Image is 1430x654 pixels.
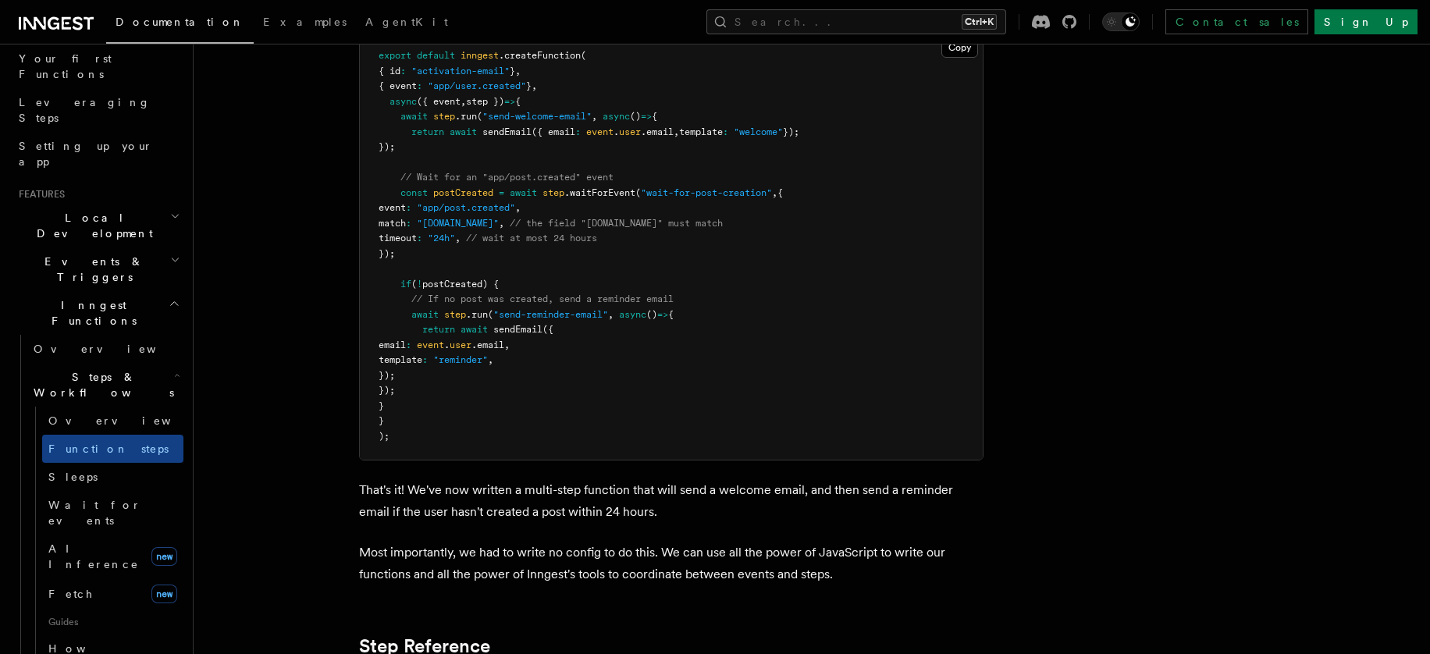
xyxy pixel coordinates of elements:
span: : [723,126,728,137]
span: event [586,126,614,137]
a: Examples [254,5,356,42]
span: AI Inference [48,542,139,570]
span: Guides [42,610,183,634]
span: => [504,96,515,107]
span: , [455,233,461,243]
span: { [777,187,783,198]
span: timeout [379,233,417,243]
span: Documentation [116,16,244,28]
span: "activation-email" [411,66,510,76]
span: user [450,339,471,350]
span: step }) [466,96,504,107]
span: ( [411,279,417,290]
a: Function steps [42,435,183,463]
span: email [379,339,406,350]
span: new [151,547,177,566]
span: , [532,80,537,91]
a: Overview [42,407,183,435]
a: Leveraging Steps [12,88,183,132]
span: sendEmail [493,324,542,335]
span: Fetch [48,588,94,600]
span: : [406,218,411,229]
span: , [499,218,504,229]
span: , [461,96,466,107]
span: const [400,187,428,198]
span: . [614,126,619,137]
span: event [417,339,444,350]
span: : [575,126,581,137]
span: .run [455,111,477,122]
span: Examples [263,16,347,28]
span: Events & Triggers [12,254,170,285]
span: // Wait for an "app/post.created" event [400,172,614,183]
span: AgentKit [365,16,448,28]
span: => [657,309,668,320]
span: "send-reminder-email" [493,309,608,320]
span: await [450,126,477,137]
span: Function steps [48,443,169,455]
span: .run [466,309,488,320]
a: Setting up your app [12,132,183,176]
span: } [510,66,515,76]
span: , [772,187,777,198]
span: } [526,80,532,91]
span: await [400,111,428,122]
span: Steps & Workflows [27,369,174,400]
a: AgentKit [356,5,457,42]
span: "reminder" [433,354,488,365]
span: async [390,96,417,107]
span: }); [379,385,395,396]
span: ); [379,431,390,442]
a: Documentation [106,5,254,44]
button: Toggle dark mode [1102,12,1140,31]
span: Local Development [12,210,170,241]
span: , [515,66,521,76]
span: , [488,354,493,365]
span: ({ email [532,126,575,137]
span: ! [417,279,422,290]
span: template [679,126,723,137]
span: }); [379,370,395,381]
span: "24h" [428,233,455,243]
span: , [504,339,510,350]
span: default [417,50,455,61]
a: Contact sales [1165,9,1308,34]
a: Sign Up [1314,9,1418,34]
span: return [422,324,455,335]
span: async [619,309,646,320]
span: .email [471,339,504,350]
span: // If no post was created, send a reminder email [411,293,674,304]
span: await [411,309,439,320]
span: , [592,111,597,122]
span: step [433,111,455,122]
span: }); [783,126,799,137]
button: Events & Triggers [12,247,183,291]
span: await [510,187,537,198]
span: } [379,415,384,426]
span: { event [379,80,417,91]
p: Most importantly, we had to write no config to do this. We can use all the power of JavaScript to... [359,542,984,585]
span: ( [477,111,482,122]
a: Your first Functions [12,44,183,88]
span: ( [488,309,493,320]
span: "send-welcome-email" [482,111,592,122]
button: Local Development [12,204,183,247]
span: "app/user.created" [428,80,526,91]
span: }); [379,141,395,152]
button: Steps & Workflows [27,363,183,407]
span: "[DOMAIN_NAME]" [417,218,499,229]
span: : [417,80,422,91]
span: sendEmail [482,126,532,137]
span: Inngest Functions [12,297,169,329]
span: ( [635,187,641,198]
span: : [406,202,411,213]
span: "wait-for-post-creation" [641,187,772,198]
span: . [444,339,450,350]
p: That's it! We've now written a multi-step function that will send a welcome email, and then send ... [359,479,984,523]
span: } [379,400,384,411]
button: Inngest Functions [12,291,183,335]
span: ( [581,50,586,61]
span: event [379,202,406,213]
a: Sleeps [42,463,183,491]
span: { [668,309,674,320]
